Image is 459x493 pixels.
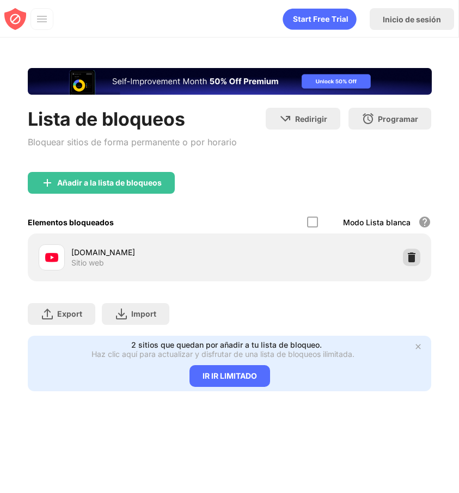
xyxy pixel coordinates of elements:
div: Añadir a la lista de bloqueos [57,178,162,187]
div: Modo Lista blanca [343,218,411,227]
div: Import [131,309,156,318]
div: Redirigir [295,114,327,124]
div: [DOMAIN_NAME] [71,246,230,258]
div: Bloquear sitios de forma permanente o por horario [28,134,237,150]
div: Sitio web [71,258,104,268]
img: blocksite-icon-red.svg [4,8,26,30]
div: Haz clic aquí para actualizar y disfrutar de una lista de bloqueos ilimitada. [91,349,354,359]
div: Export [57,309,82,318]
iframe: Banner [28,68,432,95]
div: Lista de bloqueos [28,108,237,130]
div: Inicio de sesión [383,15,441,24]
div: Programar [378,114,418,124]
div: Elementos bloqueados [28,218,114,227]
div: 2 sitios que quedan por añadir a tu lista de bloqueo. [131,340,322,349]
div: IR IR LIMITADO [189,365,270,387]
img: favicons [45,251,58,264]
img: x-button.svg [414,342,423,351]
div: animation [283,8,357,30]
